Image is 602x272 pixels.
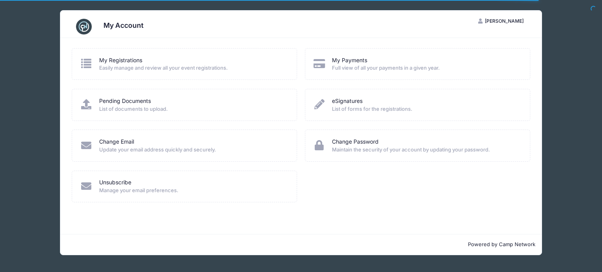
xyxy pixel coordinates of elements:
img: CampNetwork [76,19,92,34]
span: Update your email address quickly and securely. [99,146,287,154]
span: Maintain the security of your account by updating your password. [332,146,520,154]
a: My Payments [332,56,367,65]
span: [PERSON_NAME] [485,18,524,24]
a: Change Email [99,138,134,146]
a: eSignatures [332,97,363,105]
a: My Registrations [99,56,142,65]
a: Unsubscribe [99,178,131,187]
h3: My Account [103,21,143,29]
span: Manage your email preferences. [99,187,287,195]
span: Easily manage and review all your event registrations. [99,64,287,72]
p: Powered by Camp Network [67,241,535,249]
button: [PERSON_NAME] [471,14,530,28]
span: List of forms for the registrations. [332,105,520,113]
span: List of documents to upload. [99,105,287,113]
a: Pending Documents [99,97,151,105]
span: Full view of all your payments in a given year. [332,64,520,72]
a: Change Password [332,138,379,146]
